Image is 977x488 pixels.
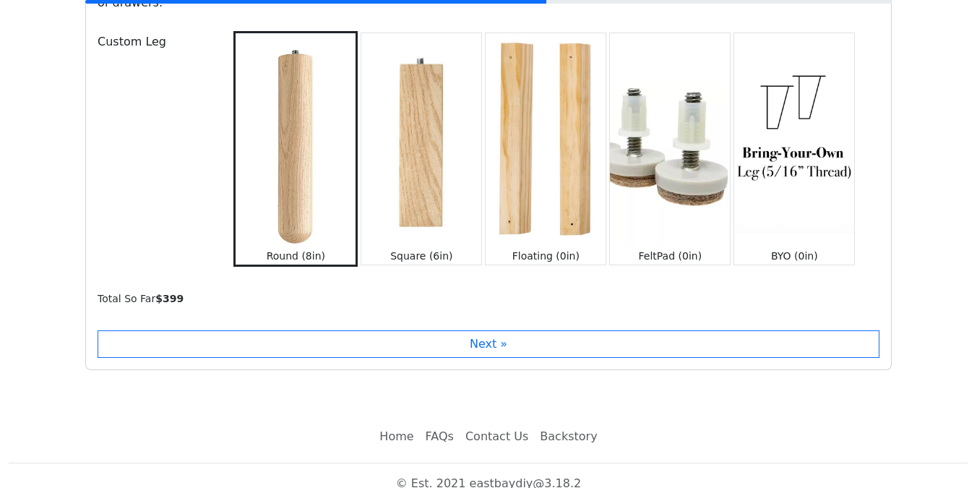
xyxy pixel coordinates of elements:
[771,250,818,262] small: BYO (0in)
[267,250,325,262] small: Round (8in)
[98,293,184,304] small: Total So Far
[236,33,356,247] img: Round (8in)
[233,31,358,266] button: Round (8in)
[512,250,580,262] small: Floating (0in)
[609,33,731,265] button: FeltPad (0in)
[390,250,452,262] small: Square (6in)
[639,250,702,262] small: FeltPad (0in)
[155,293,184,304] b: $ 399
[374,422,419,451] a: Home
[98,330,879,358] button: Next »
[534,422,603,451] a: Backstory
[460,422,534,451] a: Contact Us
[485,33,606,265] button: Floating (0in)
[733,33,855,265] button: BYO (0in)
[486,33,606,247] img: Floating (0in)
[420,422,460,451] a: FAQs
[361,33,482,265] button: Square (6in)
[361,33,481,247] img: Square (6in)
[734,33,854,247] img: BYO (0in)
[89,28,222,266] div: Custom Leg
[610,33,730,247] img: FeltPad (0in)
